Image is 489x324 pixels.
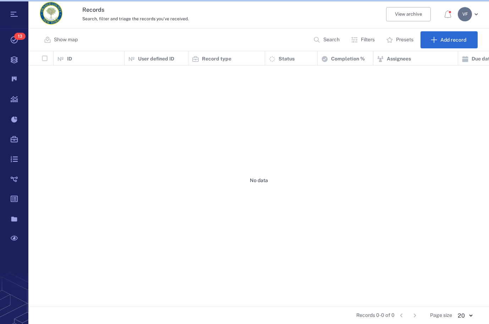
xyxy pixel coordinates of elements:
[54,36,78,43] p: Show map
[202,55,231,63] p: Record type
[361,36,375,43] p: Filters
[40,31,83,48] button: Show map
[331,55,365,63] p: Completion %
[347,31,380,48] button: Filters
[382,31,419,48] button: Presets
[430,312,452,319] span: Page size
[356,312,395,319] span: Records 0-0 of 0
[82,16,189,21] span: Search, filter and triage the records you've received.
[396,36,413,43] p: Presets
[421,31,478,48] button: Add record
[82,6,315,14] h3: Records
[323,36,340,43] p: Search
[279,55,295,63] p: Status
[387,55,411,63] p: Assignees
[458,7,472,21] div: V F
[14,33,26,40] span: 13
[458,7,480,21] button: VF
[386,7,431,21] button: View archive
[309,31,345,48] button: Search
[452,312,478,320] div: 20
[40,2,62,27] a: Go home
[40,2,62,25] img: Orange County Planning Department logo
[138,55,174,63] p: User defined ID
[67,55,72,63] p: ID
[395,310,422,321] nav: pagination navigation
